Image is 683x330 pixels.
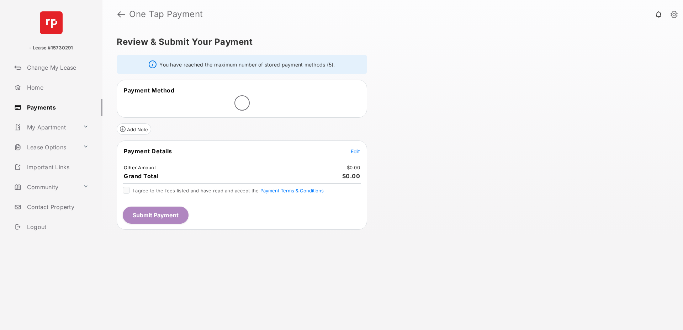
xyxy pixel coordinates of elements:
strong: One Tap Payment [129,10,203,18]
td: $0.00 [346,164,360,171]
a: Logout [11,218,102,235]
a: Contact Property [11,198,102,215]
a: Lease Options [11,139,80,156]
span: Grand Total [124,172,158,180]
span: Payment Method [124,87,174,94]
span: Payment Details [124,148,172,155]
a: Home [11,79,102,96]
a: Payments [11,99,102,116]
div: You have reached the maximum number of stored payment methods (5). [117,55,367,74]
button: I agree to the fees listed and have read and accept the [260,188,324,193]
td: Other Amount [123,164,156,171]
button: Add Note [117,123,151,135]
p: - Lease #15730291 [29,44,73,52]
img: svg+xml;base64,PHN2ZyB4bWxucz0iaHR0cDovL3d3dy53My5vcmcvMjAwMC9zdmciIHdpZHRoPSI2NCIgaGVpZ2h0PSI2NC... [40,11,63,34]
a: Change My Lease [11,59,102,76]
h5: Review & Submit Your Payment [117,38,663,46]
button: Edit [351,148,360,155]
a: Important Links [11,159,91,176]
span: I agree to the fees listed and have read and accept the [133,188,324,193]
a: My Apartment [11,119,80,136]
a: Community [11,179,80,196]
span: $0.00 [342,172,360,180]
button: Submit Payment [123,207,189,224]
span: Edit [351,148,360,154]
